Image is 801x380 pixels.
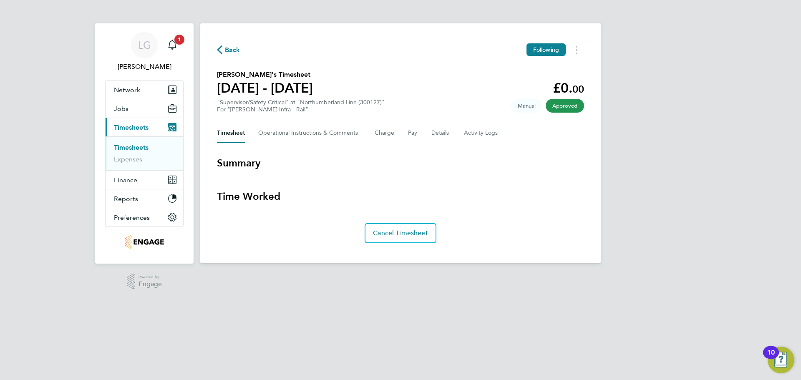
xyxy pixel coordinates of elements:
button: Following [526,43,566,56]
span: Back [225,45,240,55]
span: This timesheet was manually created. [511,99,542,113]
section: Timesheet [217,156,584,243]
button: Timesheets [106,118,183,136]
h1: [DATE] - [DATE] [217,80,313,96]
span: Reports [114,195,138,203]
a: 1 [164,32,181,58]
button: Charge [375,123,395,143]
button: Open Resource Center, 10 new notifications [768,347,794,373]
button: Network [106,81,183,99]
span: 00 [572,83,584,95]
button: Timesheet [217,123,245,143]
span: LG [138,40,151,50]
h2: [PERSON_NAME]'s Timesheet [217,70,313,80]
button: Activity Logs [464,123,499,143]
span: Cancel Timesheet [373,229,428,237]
a: Timesheets [114,143,149,151]
span: Following [533,46,559,53]
span: Network [114,86,140,94]
nav: Main navigation [95,23,194,264]
button: Reports [106,189,183,208]
span: Jobs [114,105,128,113]
span: Preferences [114,214,150,221]
button: Operational Instructions & Comments [258,123,361,143]
button: Preferences [106,208,183,226]
button: Jobs [106,99,183,118]
span: Finance [114,176,137,184]
a: LG[PERSON_NAME] [105,32,184,72]
div: For "[PERSON_NAME] Infra - Rail" [217,106,385,113]
img: tribuildsolutions-logo-retina.png [125,235,164,249]
button: Back [217,45,240,55]
a: Powered byEngage [127,274,162,289]
div: 10 [767,352,775,363]
span: 1 [174,35,184,45]
span: Powered by [139,274,162,281]
button: Pay [408,123,418,143]
span: This timesheet has been approved. [546,99,584,113]
div: Timesheets [106,136,183,170]
a: Go to home page [105,235,184,249]
button: Finance [106,171,183,189]
button: Cancel Timesheet [365,223,436,243]
a: Expenses [114,155,142,163]
h3: Summary [217,156,584,170]
span: Timesheets [114,123,149,131]
h3: Time Worked [217,190,584,203]
span: Lee Garrity [105,62,184,72]
app-decimal: £0. [553,80,584,96]
span: Engage [139,281,162,288]
button: Details [431,123,451,143]
button: Timesheets Menu [569,43,584,56]
div: "Supervisor/Safety Critical" at "Northumberland Line (300127)" [217,99,385,113]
